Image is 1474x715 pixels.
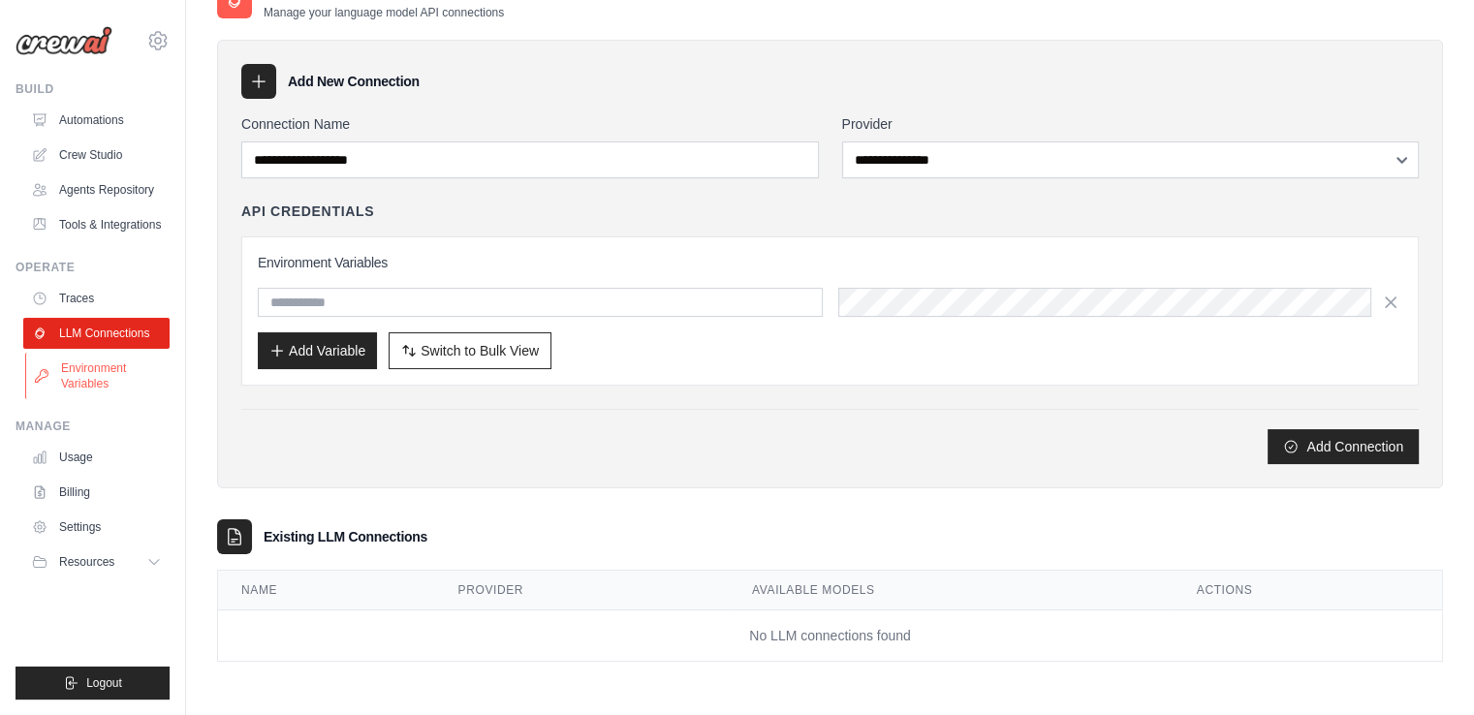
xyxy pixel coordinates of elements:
a: Crew Studio [23,140,170,171]
a: Traces [23,283,170,314]
label: Provider [842,114,1420,134]
a: Tools & Integrations [23,209,170,240]
a: Agents Repository [23,174,170,205]
button: Logout [16,667,170,699]
button: Add Variable [258,332,377,369]
div: Build [16,81,170,97]
a: Automations [23,105,170,136]
a: Billing [23,477,170,508]
td: No LLM connections found [218,610,1442,662]
a: Environment Variables [25,353,172,399]
button: Switch to Bulk View [389,332,551,369]
th: Name [218,571,435,610]
a: LLM Connections [23,318,170,349]
div: Operate [16,260,170,275]
th: Actions [1174,571,1442,610]
span: Logout [86,675,122,691]
h3: Environment Variables [258,253,1402,272]
label: Connection Name [241,114,819,134]
h3: Existing LLM Connections [264,527,427,546]
span: Switch to Bulk View [421,341,539,360]
img: Logo [16,26,112,55]
span: Resources [59,554,114,570]
th: Provider [435,571,729,610]
div: Manage [16,419,170,434]
a: Usage [23,442,170,473]
h4: API Credentials [241,202,374,221]
p: Manage your language model API connections [264,5,504,20]
a: Settings [23,512,170,543]
button: Resources [23,546,170,577]
button: Add Connection [1268,429,1419,464]
h3: Add New Connection [288,72,420,91]
th: Available Models [729,571,1174,610]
